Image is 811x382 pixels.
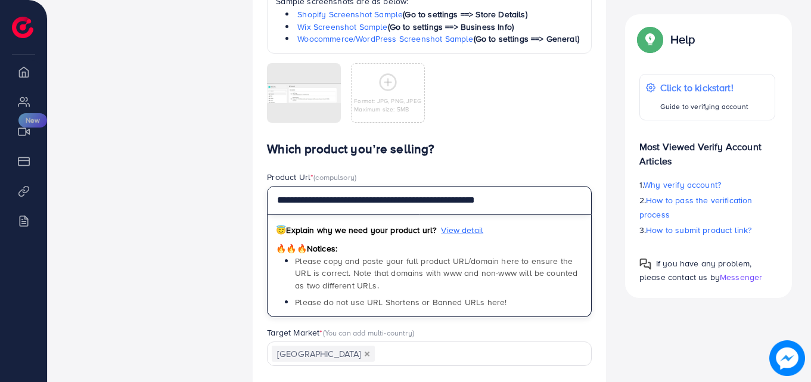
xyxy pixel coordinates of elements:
[403,8,527,20] span: (Go to settings ==> Store Details)
[267,83,341,103] img: img uploaded
[295,255,577,291] span: Please copy and paste your full product URL/domain here to ensure the URL is correct. Note that d...
[297,21,387,33] a: Wix Screenshot Sample
[474,33,579,45] span: (Go to settings ==> General)
[267,327,414,338] label: Target Market
[323,327,414,338] span: (You can add multi-country)
[354,105,421,113] p: Maximum size: 5MB
[297,33,473,45] a: Woocommerce/WordPress Screenshot Sample
[646,224,751,236] span: How to submit product link?
[769,340,805,376] img: image
[720,271,762,283] span: Messenger
[639,223,775,237] p: 3.
[660,80,748,95] p: Click to kickstart!
[644,179,721,191] span: Why verify account?
[276,243,337,254] span: Notices:
[354,97,421,105] p: Format: JPG, PNG, JPEG
[276,243,306,254] span: 🔥🔥🔥
[639,130,775,168] p: Most Viewed Verify Account Articles
[276,224,436,236] span: Explain why we need your product url?
[295,296,507,308] span: Please do not use URL Shortens or Banned URLs here!
[376,345,576,364] input: Search for option
[639,178,775,192] p: 1.
[297,8,403,20] a: Shopify Screenshot Sample
[276,224,286,236] span: 😇
[670,32,695,46] p: Help
[267,171,356,183] label: Product Url
[12,17,33,38] img: logo
[313,172,356,182] span: (compulsory)
[272,346,375,362] span: [GEOGRAPHIC_DATA]
[388,21,514,33] span: (Go to settings ==> Business Info)
[267,341,592,366] div: Search for option
[441,224,483,236] span: View detail
[639,257,752,283] span: If you have any problem, please contact us by
[639,193,775,222] p: 2.
[639,258,651,270] img: Popup guide
[639,194,753,220] span: How to pass the verification process
[364,351,370,357] button: Deselect Pakistan
[660,100,748,114] p: Guide to verifying account
[639,29,661,50] img: Popup guide
[267,142,592,157] h4: Which product you’re selling?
